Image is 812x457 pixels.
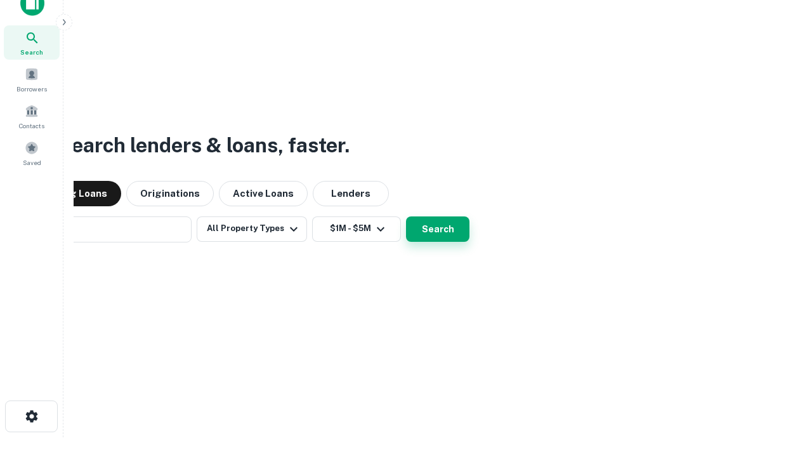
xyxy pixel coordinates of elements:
[126,181,214,206] button: Originations
[219,181,308,206] button: Active Loans
[197,216,307,242] button: All Property Types
[58,130,350,161] h3: Search lenders & loans, faster.
[19,121,44,131] span: Contacts
[4,136,60,170] a: Saved
[4,99,60,133] a: Contacts
[20,47,43,57] span: Search
[313,181,389,206] button: Lenders
[312,216,401,242] button: $1M - $5M
[4,25,60,60] a: Search
[749,315,812,376] iframe: Chat Widget
[23,157,41,168] span: Saved
[406,216,469,242] button: Search
[16,84,47,94] span: Borrowers
[4,62,60,96] a: Borrowers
